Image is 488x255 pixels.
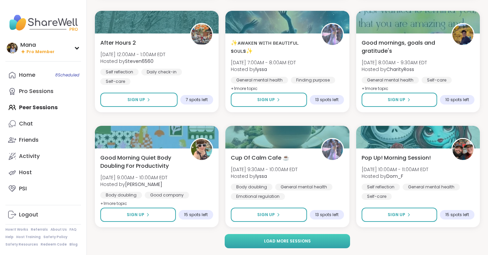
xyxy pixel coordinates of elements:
[7,43,18,53] img: Mana
[362,193,392,200] div: Self-care
[50,227,67,232] a: About Us
[362,154,431,162] span: Pop Up! Morning Session!
[19,71,35,79] div: Home
[5,67,81,83] a: Home8Scheduled
[231,77,288,84] div: General mental health
[388,212,405,218] span: Sign Up
[19,185,27,192] div: PSI
[145,192,189,199] div: Good company
[100,208,176,222] button: Sign Up
[322,139,343,160] img: lyssa
[20,41,55,49] div: Mana
[5,207,81,223] a: Logout
[225,234,350,248] button: Load more sessions
[452,139,473,160] img: Dom_F
[100,192,142,199] div: Body doubling
[231,59,296,66] span: [DATE] 7:00AM - 8:00AM EDT
[100,58,165,65] span: Hosted by
[5,227,28,232] a: How It Works
[5,164,81,181] a: Host
[125,58,154,65] b: Steven6560
[362,173,428,180] span: Hosted by
[231,39,313,55] span: ✨ᴀᴡᴀᴋᴇɴ ᴡɪᴛʜ ʙᴇᴀᴜᴛɪғᴜʟ sᴏᴜʟs✨
[5,181,81,197] a: PSI
[19,169,32,176] div: Host
[388,97,405,103] span: Sign Up
[275,184,332,190] div: General mental health
[127,97,145,103] span: Sign Up
[362,39,444,55] span: Good mornings, goals and gratitude's
[191,139,212,160] img: Adrienne_QueenOfTheDawn
[362,208,437,222] button: Sign Up
[362,66,427,73] span: Hosted by
[100,181,167,188] span: Hosted by
[184,212,208,217] span: 15 spots left
[231,184,272,190] div: Body doubling
[452,24,473,45] img: CharityRoss
[231,93,307,107] button: Sign Up
[26,49,55,55] span: Pro Member
[5,116,81,132] a: Chat
[445,97,469,102] span: 10 spots left
[362,59,427,66] span: [DATE] 8:00AM - 9:30AM EDT
[231,193,285,200] div: Emotional regulation
[5,83,81,99] a: Pro Sessions
[100,93,178,107] button: Sign Up
[100,78,130,85] div: Self-care
[445,212,469,217] span: 15 spots left
[322,24,343,45] img: lyssa
[231,154,289,162] span: Cup Of Calm Cafe ☕️
[231,208,307,222] button: Sign Up
[19,120,33,127] div: Chat
[5,148,81,164] a: Activity
[19,211,38,218] div: Logout
[100,69,139,75] div: Self reflection
[403,184,460,190] div: General mental health
[257,212,275,218] span: Sign Up
[19,136,39,144] div: Friends
[16,235,41,239] a: Host Training
[315,97,339,102] span: 13 spots left
[362,166,428,173] span: [DATE] 10:00AM - 11:00AM EDT
[362,184,400,190] div: Self reflection
[69,242,78,247] a: Blog
[422,77,452,84] div: Self-care
[31,227,48,232] a: Referrals
[5,132,81,148] a: Friends
[315,212,339,217] span: 13 spots left
[100,39,136,47] span: After Hours 2
[264,238,311,244] span: Load more sessions
[141,69,182,75] div: Daily check-in
[231,166,298,173] span: [DATE] 9:30AM - 10:00AM EDT
[186,97,208,102] span: 7 spots left
[291,77,335,84] div: Finding purpose
[55,72,79,78] span: 8 Scheduled
[19,88,54,95] div: Pro Sessions
[69,227,77,232] a: FAQ
[5,242,38,247] a: Safety Resources
[231,173,298,180] span: Hosted by
[257,97,275,103] span: Sign Up
[5,235,14,239] a: Help
[191,24,212,45] img: Steven6560
[386,173,403,180] b: Dom_F
[100,174,167,181] span: [DATE] 9:00AM - 10:00AM EDT
[127,212,144,218] span: Sign Up
[100,154,183,170] span: Good Morning Quiet Body Doubling For Productivity
[386,66,414,73] b: CharityRoss
[125,181,162,188] b: [PERSON_NAME]
[19,153,40,160] div: Activity
[256,66,267,73] b: lyssa
[231,66,296,73] span: Hosted by
[362,77,419,84] div: General mental health
[362,93,437,107] button: Sign Up
[41,242,67,247] a: Redeem Code
[256,173,267,180] b: lyssa
[100,51,165,58] span: [DATE] 12:00AM - 1:00AM EDT
[43,235,67,239] a: Safety Policy
[5,11,81,34] img: ShareWell Nav Logo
